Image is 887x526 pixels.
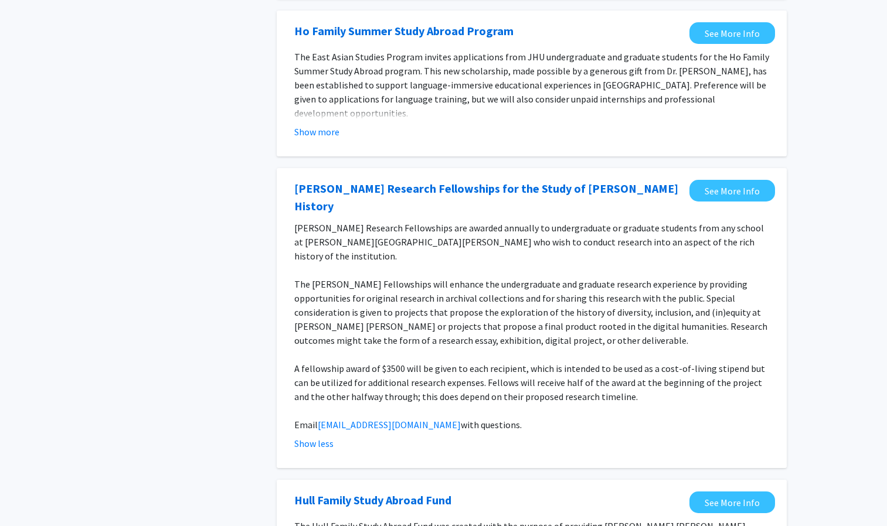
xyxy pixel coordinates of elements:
span: A fellowship award of $3500 will be given to each recipient, which is intended to be used as a co... [294,363,765,402]
a: Opens in a new tab [689,22,775,44]
span: Email [294,419,318,431]
a: Opens in a new tab [294,22,514,40]
p: The [PERSON_NAME] Fellowships will enhance the undergraduate and graduate research experience by ... [294,277,769,347]
button: Show less [294,436,334,450]
a: Opens in a new tab [689,180,775,201]
p: with questions. [294,418,769,432]
p: The East Asian Studies Program invites applications from JHU undergraduate and graduate students ... [294,50,769,120]
a: Opens in a new tab [689,491,775,513]
button: Show more [294,125,339,139]
a: Opens in a new tab [294,180,684,215]
iframe: Chat [9,473,50,517]
p: [PERSON_NAME] Research Fellowships are awarded annually to undergraduate or graduate students fro... [294,221,769,263]
a: [EMAIL_ADDRESS][DOMAIN_NAME] [318,419,461,431]
a: Opens in a new tab [294,491,451,509]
